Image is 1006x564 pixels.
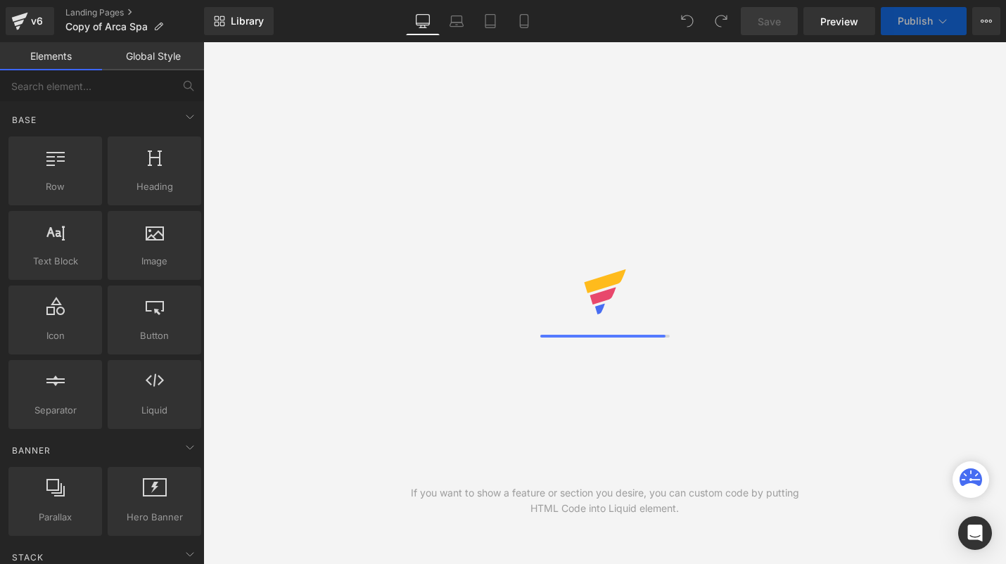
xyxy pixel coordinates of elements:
[707,7,735,35] button: Redo
[13,403,98,418] span: Separator
[898,15,933,27] span: Publish
[406,7,440,35] a: Desktop
[758,14,781,29] span: Save
[204,7,274,35] a: New Library
[112,403,197,418] span: Liquid
[507,7,541,35] a: Mobile
[11,551,45,564] span: Stack
[820,14,858,29] span: Preview
[881,7,967,35] button: Publish
[972,7,1000,35] button: More
[473,7,507,35] a: Tablet
[958,516,992,550] div: Open Intercom Messenger
[112,254,197,269] span: Image
[6,7,54,35] a: v6
[803,7,875,35] a: Preview
[65,7,204,18] a: Landing Pages
[404,485,806,516] div: If you want to show a feature or section you desire, you can custom code by putting HTML Code int...
[28,12,46,30] div: v6
[13,254,98,269] span: Text Block
[231,15,264,27] span: Library
[65,21,148,32] span: Copy of Arca Spa
[112,510,197,525] span: Hero Banner
[102,42,204,70] a: Global Style
[11,113,38,127] span: Base
[13,510,98,525] span: Parallax
[13,328,98,343] span: Icon
[13,179,98,194] span: Row
[11,444,52,457] span: Banner
[673,7,701,35] button: Undo
[440,7,473,35] a: Laptop
[112,179,197,194] span: Heading
[112,328,197,343] span: Button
